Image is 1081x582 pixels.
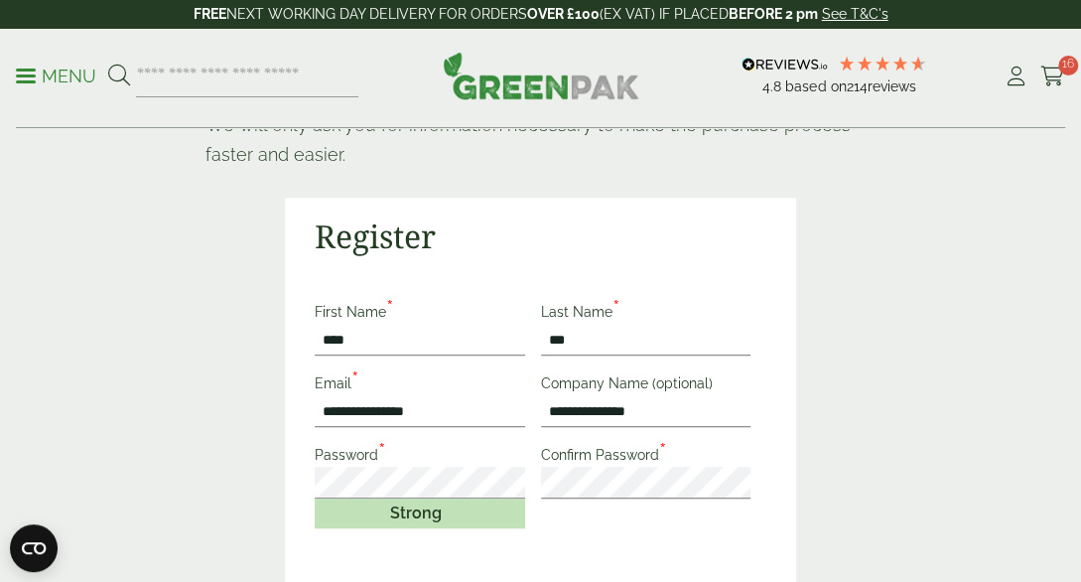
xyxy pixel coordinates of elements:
span: 16 [1058,56,1078,75]
span: 214 [846,78,867,94]
abbr: required [378,437,386,466]
label: Company Name (optional) [541,375,721,397]
abbr: required [612,294,620,323]
strong: BEFORE 2 pm [729,6,818,22]
div: 4.79 Stars [838,55,927,73]
strong: FREE [194,6,226,22]
abbr: required [659,437,667,466]
abbr: required [386,294,394,323]
span: reviews [867,78,915,94]
label: Last Name [541,304,628,326]
div: Strong [315,499,524,528]
i: My Account [1004,67,1028,86]
img: REVIEWS.io [742,58,828,72]
label: Password [315,447,394,469]
a: Menu [16,65,96,84]
span: Based on [785,78,846,94]
img: GreenPak Supplies [443,52,639,99]
label: Email [315,375,367,397]
a: 16 [1040,62,1065,91]
a: See T&C's [822,6,888,22]
h2: Register [315,218,765,255]
label: Confirm Password [541,447,675,469]
abbr: required [351,365,359,394]
i: Cart [1040,67,1065,86]
span: 4.8 [762,78,785,94]
label: First Name [315,304,402,326]
p: Menu [16,65,96,88]
strong: OVER £100 [527,6,600,22]
button: Open CMP widget [10,524,58,572]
